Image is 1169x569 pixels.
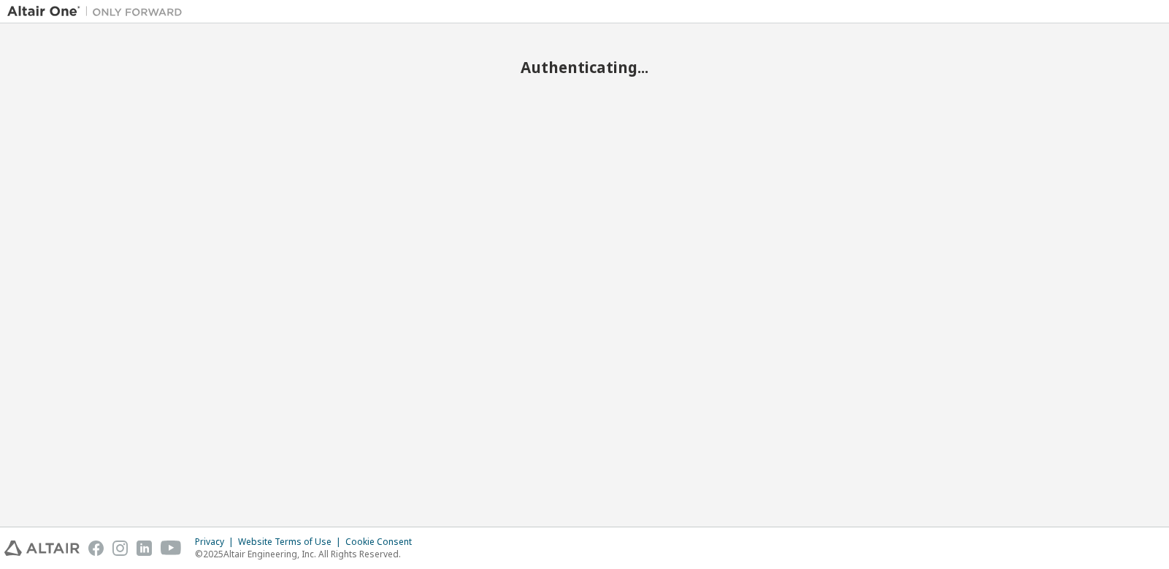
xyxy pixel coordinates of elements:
[137,541,152,556] img: linkedin.svg
[4,541,80,556] img: altair_logo.svg
[88,541,104,556] img: facebook.svg
[345,536,421,548] div: Cookie Consent
[161,541,182,556] img: youtube.svg
[112,541,128,556] img: instagram.svg
[238,536,345,548] div: Website Terms of Use
[7,58,1162,77] h2: Authenticating...
[195,548,421,560] p: © 2025 Altair Engineering, Inc. All Rights Reserved.
[195,536,238,548] div: Privacy
[7,4,190,19] img: Altair One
